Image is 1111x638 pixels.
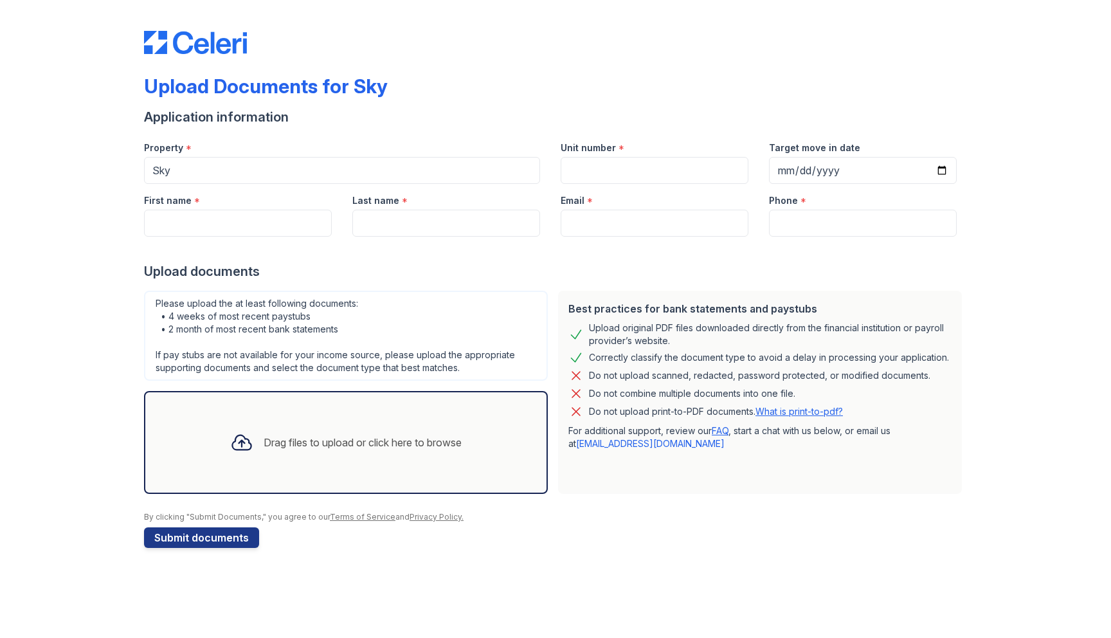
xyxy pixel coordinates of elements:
[589,368,930,383] div: Do not upload scanned, redacted, password protected, or modified documents.
[561,141,616,154] label: Unit number
[144,141,183,154] label: Property
[589,405,843,418] p: Do not upload print-to-PDF documents.
[568,301,952,316] div: Best practices for bank statements and paystubs
[264,435,462,450] div: Drag files to upload or click here to browse
[576,438,725,449] a: [EMAIL_ADDRESS][DOMAIN_NAME]
[144,108,967,126] div: Application information
[144,262,967,280] div: Upload documents
[589,350,949,365] div: Correctly classify the document type to avoid a delay in processing your application.
[561,194,584,207] label: Email
[568,424,952,450] p: For additional support, review our , start a chat with us below, or email us at
[589,322,952,347] div: Upload original PDF files downloaded directly from the financial institution or payroll provider’...
[330,512,395,522] a: Terms of Service
[769,141,860,154] label: Target move in date
[712,425,728,436] a: FAQ
[144,194,192,207] label: First name
[755,406,843,417] a: What is print-to-pdf?
[144,512,967,522] div: By clicking "Submit Documents," you agree to our and
[352,194,399,207] label: Last name
[144,291,548,381] div: Please upload the at least following documents: • 4 weeks of most recent paystubs • 2 month of mo...
[144,75,388,98] div: Upload Documents for Sky
[144,527,259,548] button: Submit documents
[410,512,464,522] a: Privacy Policy.
[769,194,798,207] label: Phone
[144,31,247,54] img: CE_Logo_Blue-a8612792a0a2168367f1c8372b55b34899dd931a85d93a1a3d3e32e68fde9ad4.png
[589,386,795,401] div: Do not combine multiple documents into one file.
